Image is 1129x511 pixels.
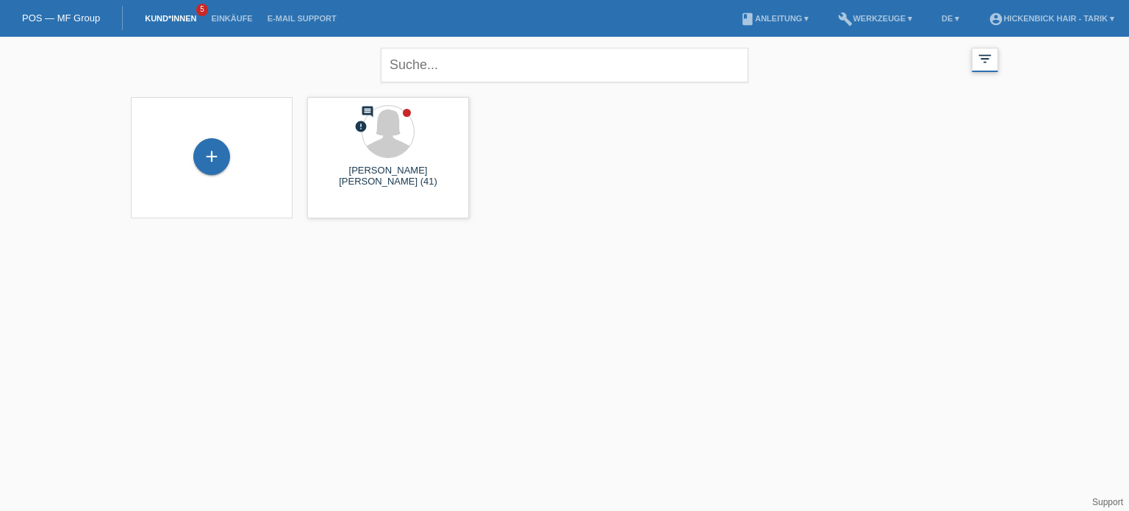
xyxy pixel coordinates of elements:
[194,144,229,169] div: Kund*in hinzufügen
[838,12,853,26] i: build
[260,14,344,23] a: E-Mail Support
[934,14,967,23] a: DE ▾
[354,120,368,135] div: Zurückgewiesen
[361,105,374,121] div: Neuer Kommentar
[361,105,374,118] i: comment
[196,4,208,16] span: 5
[354,120,368,133] i: error
[22,12,100,24] a: POS — MF Group
[319,165,457,188] div: [PERSON_NAME] [PERSON_NAME] (41)
[981,14,1122,23] a: account_circleHickenbick Hair - Tarik ▾
[831,14,920,23] a: buildWerkzeuge ▾
[137,14,204,23] a: Kund*innen
[1092,497,1123,507] a: Support
[733,14,816,23] a: bookAnleitung ▾
[204,14,259,23] a: Einkäufe
[989,12,1003,26] i: account_circle
[740,12,755,26] i: book
[977,51,993,67] i: filter_list
[381,48,748,82] input: Suche...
